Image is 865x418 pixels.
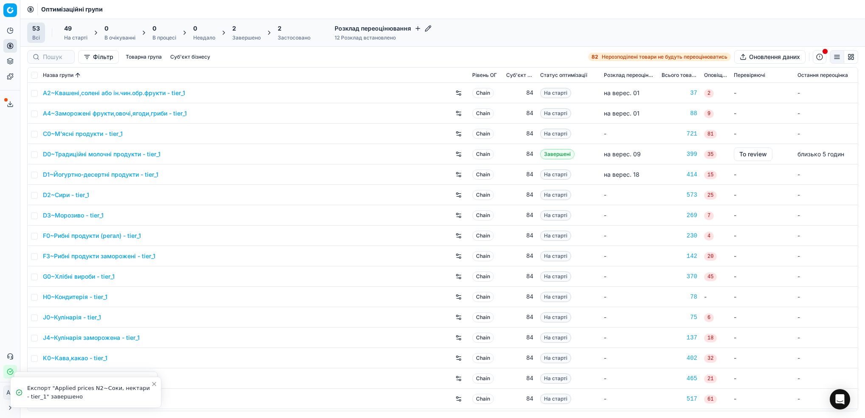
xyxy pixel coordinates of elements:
[730,83,794,103] td: -
[540,292,571,302] span: На старті
[662,395,697,403] div: 517
[600,368,658,389] td: -
[152,34,176,41] div: В процесі
[540,72,587,79] span: Статус оптимізації
[43,272,115,281] a: G0~Хлібні вироби - tier_1
[104,24,108,33] span: 0
[794,266,858,287] td: -
[704,334,717,342] span: 18
[662,130,697,138] a: 721
[43,313,101,322] a: J0~Кулінарія - tier_1
[122,52,165,62] button: Товарна група
[506,170,533,179] div: 84
[167,52,214,62] button: Суб'єкт бізнесу
[540,149,575,159] span: Завершені
[662,313,697,322] div: 75
[506,272,533,281] div: 84
[43,130,123,138] a: C0~М'ясні продукти - tier_1
[43,89,185,97] a: A2~Квашені,солені або ін.чин.обр.фрукти - tier_1
[794,164,858,185] td: -
[794,124,858,144] td: -
[78,50,119,64] button: Фільтр
[104,34,135,41] div: В очікуванні
[704,150,717,159] span: 35
[604,72,655,79] span: Розклад переоцінювання
[662,109,697,118] a: 88
[704,72,727,79] span: Оповіщення
[794,205,858,226] td: -
[506,130,533,138] div: 84
[704,191,717,200] span: 25
[730,266,794,287] td: -
[540,333,571,343] span: На старті
[794,348,858,368] td: -
[472,292,494,302] span: Chain
[794,328,858,348] td: -
[662,333,697,342] a: 137
[730,246,794,266] td: -
[506,211,533,220] div: 84
[43,72,73,79] span: Назва групи
[540,251,571,261] span: На старті
[734,147,772,161] button: To review
[27,384,151,401] div: Експорт "Applied prices N2~Соки, нектари - tier_1" завершено
[472,190,494,200] span: Chain
[472,88,494,98] span: Chain
[604,110,640,117] span: на верес. 01
[794,185,858,205] td: -
[540,394,571,404] span: На старті
[540,312,571,322] span: На старті
[472,108,494,119] span: Chain
[592,54,598,60] strong: 82
[704,395,717,404] span: 61
[662,170,697,179] div: 414
[43,150,161,158] a: D0~Традиційні молочні продукти - tier_1
[662,150,697,158] a: 399
[64,34,87,41] div: На старті
[335,24,431,33] h4: Розклад переоцінювання
[730,185,794,205] td: -
[701,287,730,307] td: -
[602,54,727,60] span: Нерозподілені товари не будуть переоцінюватись
[794,368,858,389] td: -
[797,72,848,79] span: Остання переоцінка
[278,34,310,41] div: Застосовано
[506,191,533,199] div: 84
[662,191,697,199] a: 573
[704,130,717,138] span: 81
[193,34,215,41] div: Невдало
[662,211,697,220] a: 269
[43,354,107,362] a: K0~Кава,какао - tier_1
[540,169,571,180] span: На старті
[506,150,533,158] div: 84
[506,313,533,322] div: 84
[41,5,103,14] nav: breadcrumb
[794,246,858,266] td: -
[797,150,844,158] span: близько 5 годин
[472,129,494,139] span: Chain
[662,374,697,383] a: 465
[600,389,658,409] td: -
[278,24,282,33] span: 2
[662,89,697,97] div: 37
[600,307,658,328] td: -
[600,266,658,287] td: -
[794,287,858,307] td: -
[662,252,697,260] a: 142
[232,24,236,33] span: 2
[662,354,697,362] a: 402
[506,232,533,240] div: 84
[506,72,533,79] span: Суб'єкт бізнесу
[472,394,494,404] span: Chain
[73,71,82,79] button: Sorted by Назва групи ascending
[472,72,497,79] span: Рівень OГ
[64,24,72,33] span: 49
[600,287,658,307] td: -
[730,226,794,246] td: -
[600,226,658,246] td: -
